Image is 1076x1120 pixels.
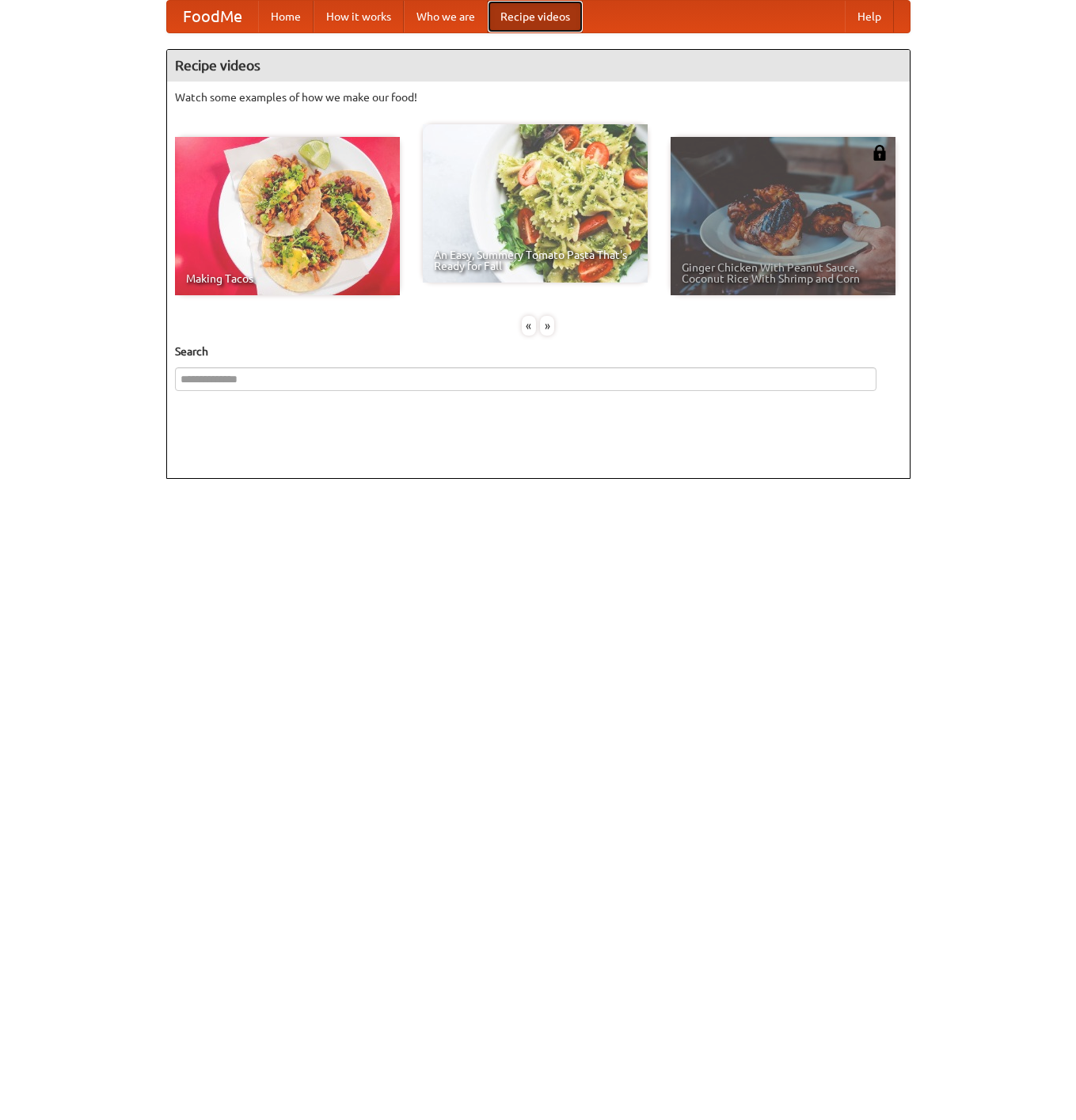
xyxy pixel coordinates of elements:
div: « [522,316,536,336]
a: Recipe videos [488,1,583,32]
a: An Easy, Summery Tomato Pasta That's Ready for Fall [423,124,648,283]
a: Who we are [404,1,488,32]
p: Watch some examples of how we make our food! [175,89,902,105]
a: Help [845,1,894,32]
a: Home [258,1,314,32]
div: » [540,316,554,336]
span: Making Tacos [186,273,389,284]
a: How it works [314,1,404,32]
a: Making Tacos [175,137,400,295]
h4: Recipe videos [167,50,910,82]
h5: Search [175,344,902,359]
span: An Easy, Summery Tomato Pasta That's Ready for Fall [434,249,637,271]
img: 483408.png [872,145,888,161]
a: FoodMe [167,1,258,32]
